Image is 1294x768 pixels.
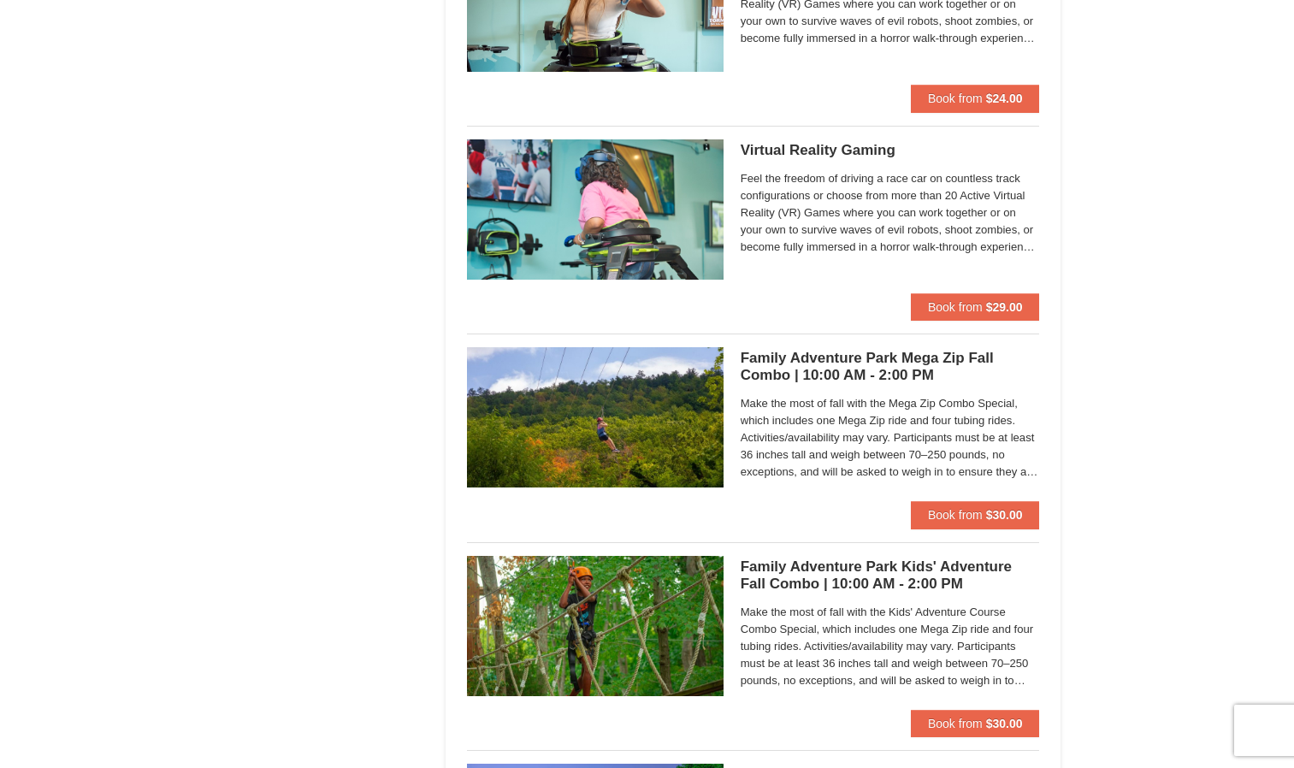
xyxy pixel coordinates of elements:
[911,501,1040,529] button: Book from $30.00
[911,85,1040,112] button: Book from $24.00
[928,300,983,314] span: Book from
[928,717,983,730] span: Book from
[986,717,1023,730] strong: $30.00
[741,558,1040,593] h5: Family Adventure Park Kids' Adventure Fall Combo | 10:00 AM - 2:00 PM
[741,604,1040,689] span: Make the most of fall with the Kids' Adventure Course Combo Special, which includes one Mega Zip ...
[741,350,1040,384] h5: Family Adventure Park Mega Zip Fall Combo | 10:00 AM - 2:00 PM
[928,92,983,105] span: Book from
[986,300,1023,314] strong: $29.00
[986,92,1023,105] strong: $24.00
[911,293,1040,321] button: Book from $29.00
[741,170,1040,256] span: Feel the freedom of driving a race car on countless track configurations or choose from more than...
[741,142,1040,159] h5: Virtual Reality Gaming
[986,508,1023,522] strong: $30.00
[928,508,983,522] span: Book from
[741,395,1040,481] span: Make the most of fall with the Mega Zip Combo Special, which includes one Mega Zip ride and four ...
[911,710,1040,737] button: Book from $30.00
[467,556,724,696] img: 6619925-37-774baaa7.jpg
[467,347,724,487] img: 6619925-38-a1eef9ea.jpg
[467,139,724,280] img: 6619913-458-d9672938.jpg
